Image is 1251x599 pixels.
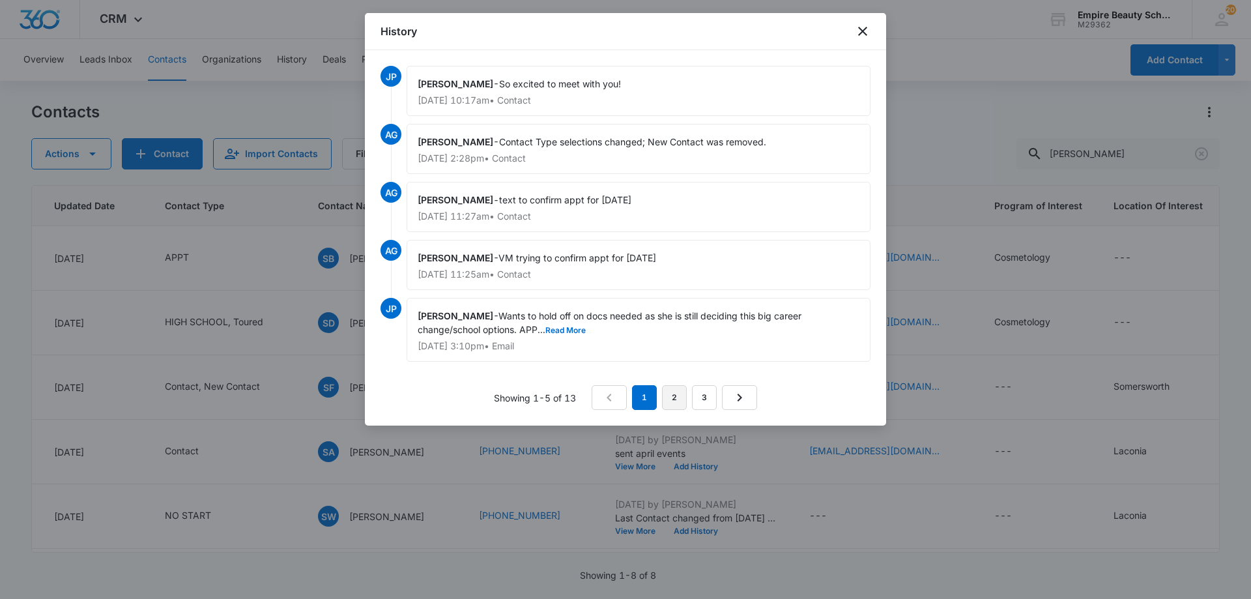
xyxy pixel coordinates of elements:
p: [DATE] 2:28pm • Contact [418,154,859,163]
span: AG [381,124,401,145]
span: JP [381,66,401,87]
span: [PERSON_NAME] [418,252,493,263]
span: JP [381,298,401,319]
span: [PERSON_NAME] [418,136,493,147]
p: [DATE] 10:17am • Contact [418,96,859,105]
div: - [407,124,870,174]
span: text to confirm appt for [DATE] [499,194,631,205]
a: Page 2 [662,385,687,410]
div: - [407,298,870,362]
div: - [407,182,870,232]
span: [PERSON_NAME] [418,78,493,89]
a: Page 3 [692,385,717,410]
button: Read More [545,327,586,334]
span: Contact Type selections changed; New Contact was removed. [499,136,766,147]
p: [DATE] 11:25am • Contact [418,270,859,279]
nav: Pagination [592,385,757,410]
span: [PERSON_NAME] [418,310,493,321]
em: 1 [632,385,657,410]
div: - [407,66,870,116]
p: [DATE] 3:10pm • Email [418,342,859,351]
span: AG [381,182,401,203]
a: Next Page [722,385,757,410]
p: [DATE] 11:27am • Contact [418,212,859,221]
button: close [855,23,870,39]
span: So excited to meet with you! [499,78,621,89]
div: - [407,240,870,290]
h1: History [381,23,417,39]
span: VM trying to confirm appt for [DATE] [498,252,656,263]
p: Showing 1-5 of 13 [494,391,576,405]
span: Wants to hold off on docs needed as she is still deciding this big career change/school options. ... [418,310,804,335]
span: [PERSON_NAME] [418,194,493,205]
span: AG [381,240,401,261]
